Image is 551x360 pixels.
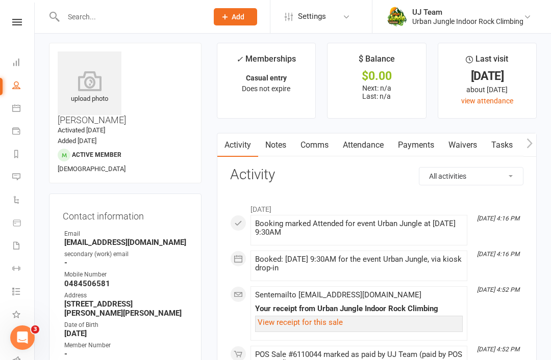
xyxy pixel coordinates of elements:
[12,75,35,98] a: People
[58,51,193,125] h3: [PERSON_NAME]
[230,167,523,183] h3: Activity
[255,219,463,237] div: Booking marked Attended for event Urban Jungle at [DATE] 9:30AM
[387,7,407,27] img: thumb_image1578111135.png
[72,151,121,158] span: Active member
[477,251,519,258] i: [DATE] 4:16 PM
[447,71,527,81] div: [DATE]
[10,325,35,350] iframe: Intercom live chat
[12,144,35,167] a: Reports
[64,299,188,318] strong: [STREET_ADDRESS][PERSON_NAME][PERSON_NAME]
[64,320,188,330] div: Date of Birth
[58,165,126,173] span: [DEMOGRAPHIC_DATA]
[58,126,105,134] time: Activated [DATE]
[63,207,188,221] h3: Contact information
[298,5,326,28] span: Settings
[258,318,343,327] a: View receipt for this sale
[64,258,188,267] strong: -
[214,8,257,25] button: Add
[12,98,35,121] a: Calendar
[242,85,290,93] span: Does not expire
[58,71,121,104] div: upload photo
[64,291,188,300] div: Address
[60,10,201,24] input: Search...
[412,8,523,17] div: UJ Team
[64,238,188,247] strong: [EMAIL_ADDRESS][DOMAIN_NAME]
[236,52,296,71] div: Memberships
[337,71,416,81] div: $0.00
[391,133,441,157] a: Payments
[461,97,513,105] a: view attendance
[217,133,258,157] a: Activity
[477,286,519,293] i: [DATE] 4:52 PM
[12,52,35,75] a: Dashboard
[441,133,484,157] a: Waivers
[246,74,287,82] strong: Casual entry
[12,304,35,327] a: What's New
[477,346,519,353] i: [DATE] 4:52 PM
[64,279,188,288] strong: 0484506581
[64,341,188,350] div: Member Number
[12,212,35,235] a: Product Sales
[12,121,35,144] a: Payments
[447,84,527,95] div: about [DATE]
[58,137,96,145] time: Added [DATE]
[255,290,421,299] span: Sent email to [EMAIL_ADDRESS][DOMAIN_NAME]
[255,255,463,272] div: Booked: [DATE] 9:30AM for the event Urban Jungle, via kiosk drop-in
[64,329,188,338] strong: [DATE]
[232,13,244,21] span: Add
[293,133,336,157] a: Comms
[31,325,39,334] span: 3
[64,270,188,280] div: Mobile Number
[477,215,519,222] i: [DATE] 4:16 PM
[258,133,293,157] a: Notes
[484,133,520,157] a: Tasks
[337,84,416,100] p: Next: n/a Last: n/a
[336,133,391,157] a: Attendance
[64,229,188,239] div: Email
[255,304,463,313] div: Your receipt from Urban Jungle Indoor Rock Climbing
[359,52,395,71] div: $ Balance
[64,349,188,358] strong: -
[236,54,243,64] i: ✓
[466,52,508,71] div: Last visit
[230,199,523,215] li: [DATE]
[64,250,188,259] div: secondary (work) email
[412,17,523,26] div: Urban Jungle Indoor Rock Climbing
